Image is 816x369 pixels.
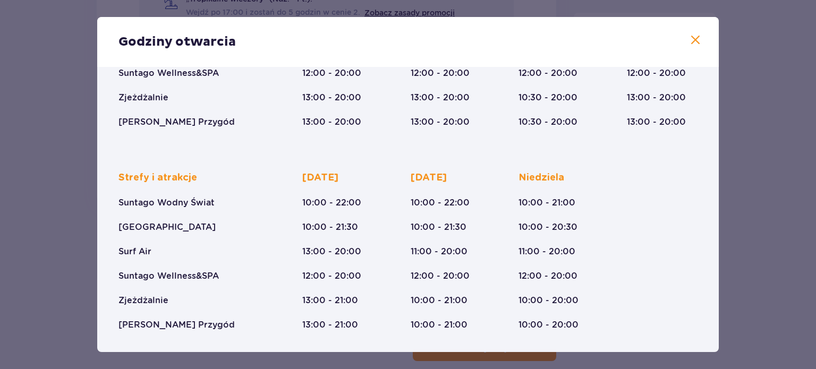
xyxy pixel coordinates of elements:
p: 13:00 - 21:00 [302,295,358,306]
p: Godziny otwarcia [118,34,236,50]
p: 12:00 - 20:00 [411,270,470,282]
p: 11:00 - 20:00 [518,246,575,258]
p: [PERSON_NAME] Przygód [118,116,235,128]
p: [DATE] [411,171,447,184]
p: 13:00 - 20:00 [627,92,686,104]
p: 12:00 - 20:00 [302,270,361,282]
p: Niedziela [518,171,564,184]
p: 10:30 - 20:00 [518,92,577,104]
p: 12:00 - 20:00 [518,270,577,282]
p: 13:00 - 20:00 [302,246,361,258]
p: 10:00 - 20:30 [518,221,577,233]
p: Surf Air [118,246,151,258]
p: 10:30 - 20:00 [518,116,577,128]
p: [GEOGRAPHIC_DATA] [118,221,216,233]
p: 10:00 - 20:00 [518,319,579,331]
p: Suntago Wellness&SPA [118,67,219,79]
p: Strefy i atrakcje [118,171,197,184]
p: 13:00 - 20:00 [302,116,361,128]
p: [DATE] [302,171,338,184]
p: 10:00 - 20:00 [518,295,579,306]
p: 12:00 - 20:00 [411,67,470,79]
p: [PERSON_NAME] Przygód [118,319,235,331]
p: Suntago Wellness&SPA [118,270,219,282]
p: 13:00 - 20:00 [302,92,361,104]
p: Suntago Wodny Świat [118,197,215,209]
p: 10:00 - 22:00 [411,197,470,209]
p: 11:00 - 20:00 [411,246,467,258]
p: 12:00 - 20:00 [627,67,686,79]
p: Zjeżdżalnie [118,92,168,104]
p: 13:00 - 20:00 [411,116,470,128]
p: 10:00 - 21:30 [302,221,358,233]
p: 13:00 - 21:00 [302,319,358,331]
p: 13:00 - 20:00 [411,92,470,104]
p: 10:00 - 21:00 [411,295,467,306]
p: 10:00 - 21:00 [411,319,467,331]
p: 12:00 - 20:00 [518,67,577,79]
p: 10:00 - 21:30 [411,221,466,233]
p: 10:00 - 21:00 [518,197,575,209]
p: Zjeżdżalnie [118,295,168,306]
p: 10:00 - 22:00 [302,197,361,209]
p: 13:00 - 20:00 [627,116,686,128]
p: 12:00 - 20:00 [302,67,361,79]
